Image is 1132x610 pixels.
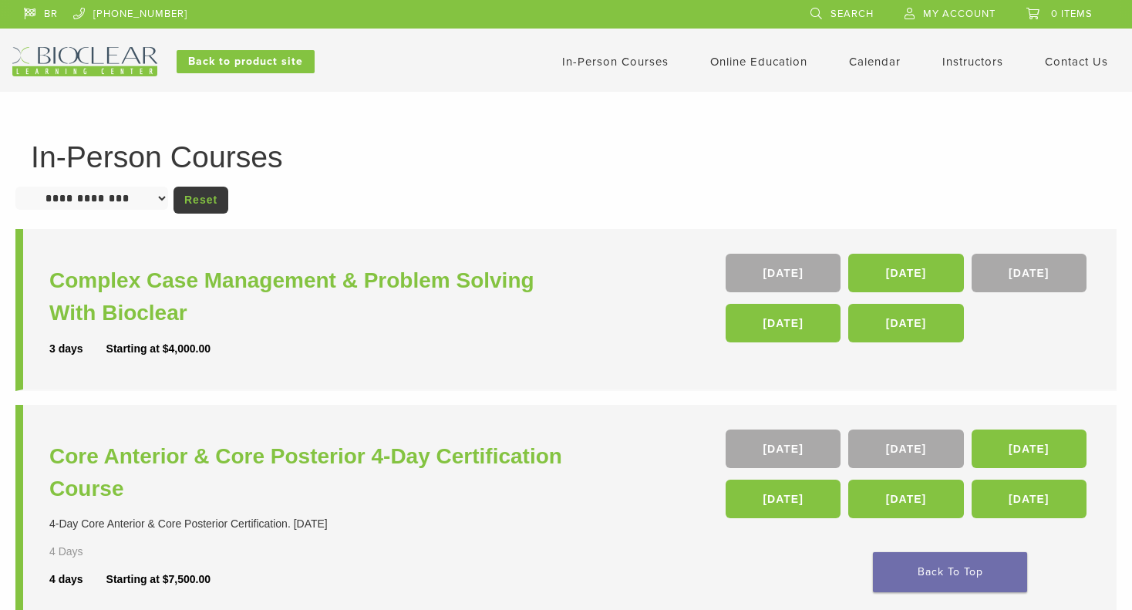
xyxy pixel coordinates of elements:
a: Core Anterior & Core Posterior 4-Day Certification Course [49,440,570,505]
a: [DATE] [972,254,1087,292]
a: [DATE] [726,254,841,292]
div: 4 days [49,571,106,588]
div: 4-Day Core Anterior & Core Posterior Certification. [DATE] [49,516,570,532]
a: [DATE] [848,254,963,292]
a: Online Education [710,55,807,69]
a: Complex Case Management & Problem Solving With Bioclear [49,265,570,329]
div: , , , , , [726,430,1090,526]
a: Contact Us [1045,55,1108,69]
a: [DATE] [848,430,963,468]
div: Starting at $7,500.00 [106,571,211,588]
a: [DATE] [726,430,841,468]
div: , , , , [726,254,1090,350]
a: Back to product site [177,50,315,73]
a: Calendar [849,55,901,69]
span: My Account [923,8,996,20]
div: 4 Days [49,544,127,560]
a: Reset [174,187,228,214]
h1: In-Person Courses [31,142,1101,172]
a: In-Person Courses [562,55,669,69]
span: Search [830,8,874,20]
a: Back To Top [873,552,1027,592]
a: [DATE] [726,480,841,518]
a: [DATE] [972,430,1087,468]
a: [DATE] [848,480,963,518]
img: Bioclear [12,47,157,76]
span: 0 items [1051,8,1093,20]
a: Instructors [942,55,1003,69]
a: [DATE] [972,480,1087,518]
a: [DATE] [848,304,963,342]
a: [DATE] [726,304,841,342]
div: Starting at $4,000.00 [106,341,211,357]
div: 3 days [49,341,106,357]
